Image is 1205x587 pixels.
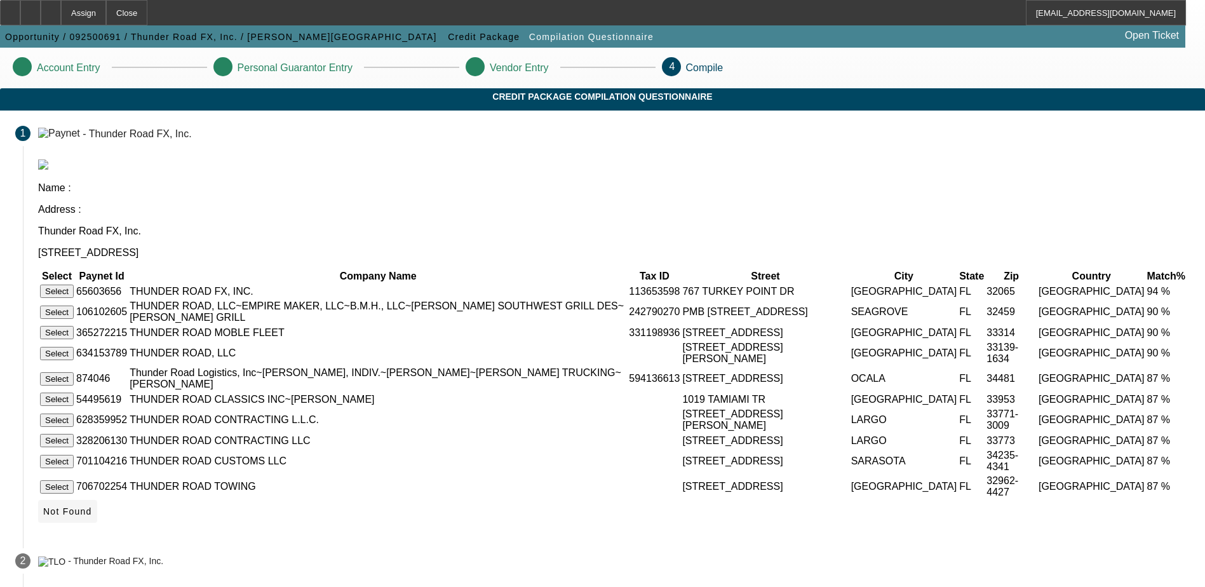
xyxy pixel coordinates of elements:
[129,433,627,448] td: THUNDER ROAD CONTRACTING LLC
[959,408,985,432] td: FL
[1038,270,1145,283] th: Country
[129,270,627,283] th: Company Name
[959,475,985,499] td: FL
[1147,300,1186,324] td: 90 %
[986,475,1037,499] td: 32962-4427
[986,449,1037,473] td: 34235-4341
[83,128,191,138] div: - Thunder Road FX, Inc.
[959,325,985,340] td: FL
[670,61,675,72] span: 4
[448,32,520,42] span: Credit Package
[129,367,627,391] td: Thunder Road Logistics, Inc~[PERSON_NAME], INDIV.~[PERSON_NAME]~[PERSON_NAME] TRUCKING~[PERSON_NAME]
[851,408,958,432] td: LARGO
[1038,325,1145,340] td: [GEOGRAPHIC_DATA]
[38,500,97,523] button: Not Found
[445,25,523,48] button: Credit Package
[129,300,627,324] td: THUNDER ROAD, LLC~EMPIRE MAKER, LLC~B.M.H., LLC~[PERSON_NAME] SOUTHWEST GRILL DES~[PERSON_NAME] G...
[851,325,958,340] td: [GEOGRAPHIC_DATA]
[682,284,849,299] td: 767 TURKEY POINT DR
[40,372,74,386] button: Select
[38,204,1190,215] p: Address :
[628,284,680,299] td: 113653598
[38,247,1190,259] p: [STREET_ADDRESS]
[1147,475,1186,499] td: 87 %
[10,91,1195,102] span: Credit Package Compilation Questionnaire
[129,284,627,299] td: THUNDER ROAD FX, INC.
[959,433,985,448] td: FL
[1147,341,1186,365] td: 90 %
[1147,367,1186,391] td: 87 %
[238,62,353,74] p: Personal Guarantor Entry
[851,270,958,283] th: City
[682,433,849,448] td: [STREET_ADDRESS]
[76,392,128,407] td: 54495619
[986,270,1037,283] th: Zip
[686,62,724,74] p: Compile
[1038,433,1145,448] td: [GEOGRAPHIC_DATA]
[39,270,74,283] th: Select
[986,408,1037,432] td: 33771-3009
[129,341,627,365] td: THUNDER ROAD, LLC
[76,449,128,473] td: 701104216
[526,25,657,48] button: Compilation Questionnaire
[1038,284,1145,299] td: [GEOGRAPHIC_DATA]
[68,557,163,567] div: - Thunder Road FX, Inc.
[1038,449,1145,473] td: [GEOGRAPHIC_DATA]
[129,325,627,340] td: THUNDER ROAD MOBLE FLEET
[959,270,985,283] th: State
[682,341,849,365] td: [STREET_ADDRESS][PERSON_NAME]
[628,300,680,324] td: 242790270
[986,341,1037,365] td: 33139-1634
[20,555,26,567] span: 2
[5,32,437,42] span: Opportunity / 092500691 / Thunder Road FX, Inc. / [PERSON_NAME][GEOGRAPHIC_DATA]
[851,300,958,324] td: SEAGROVE
[40,285,74,298] button: Select
[129,449,627,473] td: THUNDER ROAD CUSTOMS LLC
[76,284,128,299] td: 65603656
[76,367,128,391] td: 874046
[40,326,74,339] button: Select
[1038,300,1145,324] td: [GEOGRAPHIC_DATA]
[1147,449,1186,473] td: 87 %
[129,475,627,499] td: THUNDER ROAD TOWING
[76,300,128,324] td: 106102605
[40,455,74,468] button: Select
[1038,341,1145,365] td: [GEOGRAPHIC_DATA]
[986,284,1037,299] td: 32065
[76,408,128,432] td: 628359952
[38,128,80,139] img: Paynet
[40,434,74,447] button: Select
[959,300,985,324] td: FL
[1147,433,1186,448] td: 87 %
[43,506,92,516] span: Not Found
[1038,367,1145,391] td: [GEOGRAPHIC_DATA]
[851,341,958,365] td: [GEOGRAPHIC_DATA]
[682,270,849,283] th: Street
[682,325,849,340] td: [STREET_ADDRESS]
[38,557,65,567] img: TLO
[1147,325,1186,340] td: 90 %
[682,475,849,499] td: [STREET_ADDRESS]
[40,306,74,319] button: Select
[959,367,985,391] td: FL
[1147,270,1186,283] th: Match%
[76,341,128,365] td: 634153789
[682,367,849,391] td: [STREET_ADDRESS]
[959,284,985,299] td: FL
[129,408,627,432] td: THUNDER ROAD CONTRACTING L.L.C.
[490,62,549,74] p: Vendor Entry
[129,392,627,407] td: THUNDER ROAD CLASSICS INC~[PERSON_NAME]
[40,393,74,406] button: Select
[959,449,985,473] td: FL
[38,182,1190,194] p: Name :
[40,414,74,427] button: Select
[1120,25,1184,46] a: Open Ticket
[851,433,958,448] td: LARGO
[682,392,849,407] td: 1019 TAMIAMI TR
[851,284,958,299] td: [GEOGRAPHIC_DATA]
[851,367,958,391] td: OCALA
[40,347,74,360] button: Select
[1038,408,1145,432] td: [GEOGRAPHIC_DATA]
[628,270,680,283] th: Tax ID
[1147,392,1186,407] td: 87 %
